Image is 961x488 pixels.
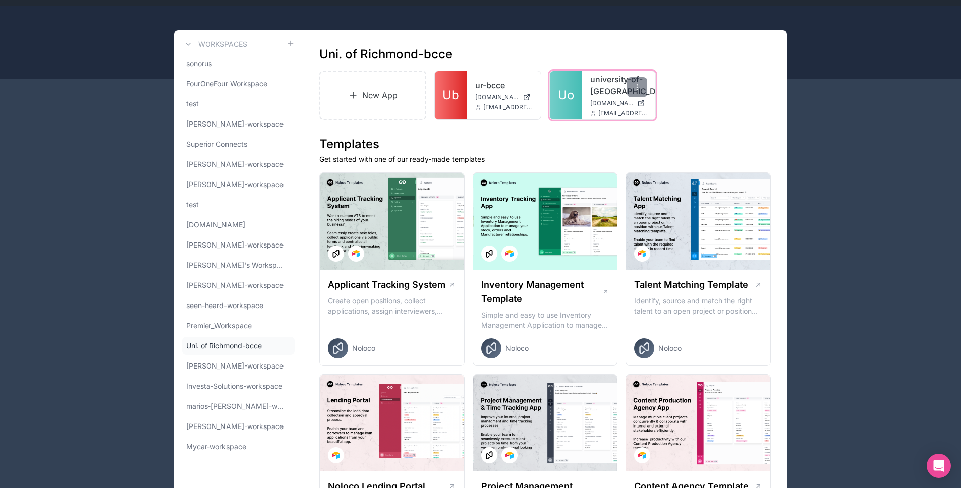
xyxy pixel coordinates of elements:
a: [PERSON_NAME]-workspace [182,276,295,294]
a: [PERSON_NAME]-workspace [182,115,295,133]
span: Premier_Workspace [186,321,252,331]
span: Uo [558,87,574,103]
span: Ub [442,87,459,103]
h1: Inventory Management Template [481,278,602,306]
a: [PERSON_NAME]'s Workspace [182,256,295,274]
p: Identify, source and match the right talent to an open project or position with our Talent Matchi... [634,296,762,316]
a: marios-[PERSON_NAME]-workspace [182,397,295,415]
span: test [186,99,199,109]
span: Noloco [505,343,529,353]
span: [PERSON_NAME]-workspace [186,179,284,190]
span: sonorus [186,58,212,69]
img: Airtable Logo [638,451,646,459]
a: seen-heard-workspace [182,296,295,315]
span: [PERSON_NAME]-workspace [186,240,284,250]
h1: Talent Matching Template [634,278,748,292]
img: Airtable Logo [638,250,646,258]
img: Airtable Logo [505,250,514,258]
span: [PERSON_NAME]-workspace [186,361,284,371]
h1: Templates [319,136,771,152]
a: Investa-Solutions-workspace [182,377,295,395]
span: [PERSON_NAME]-workspace [186,280,284,290]
a: [DOMAIN_NAME] [590,99,648,107]
a: Ub [435,71,467,119]
a: Uo [550,71,582,119]
span: [EMAIL_ADDRESS][DOMAIN_NAME] [598,109,648,117]
span: [EMAIL_ADDRESS][DOMAIN_NAME] [483,103,533,111]
span: Mycar-workspace [186,442,246,452]
a: [PERSON_NAME]-workspace [182,357,295,375]
a: New App [319,71,426,120]
span: Investa-Solutions-workspace [186,381,282,391]
a: [PERSON_NAME]-workspace [182,175,295,194]
a: FourOneFour Workspace [182,75,295,93]
span: test [186,200,199,210]
a: Mycar-workspace [182,438,295,456]
a: ur-bcce [475,79,533,91]
a: sonorus [182,54,295,73]
h3: Workspaces [198,39,247,49]
span: seen-heard-workspace [186,300,263,311]
div: Open Intercom Messenger [927,454,951,478]
img: Airtable Logo [332,451,340,459]
p: Create open positions, collect applications, assign interviewers, centralise candidate feedback a... [328,296,456,316]
a: test [182,95,295,113]
a: [PERSON_NAME]-workspace [182,155,295,173]
span: [PERSON_NAME]-workspace [186,119,284,129]
a: university-of-[GEOGRAPHIC_DATA] [590,73,648,97]
h1: Applicant Tracking System [328,278,445,292]
a: [DOMAIN_NAME] [182,216,295,234]
p: Get started with one of our ready-made templates [319,154,771,164]
span: FourOneFour Workspace [186,79,267,89]
img: Airtable Logo [352,250,360,258]
span: Noloco [658,343,682,353]
span: [DOMAIN_NAME] [590,99,634,107]
span: Superior Connects [186,139,247,149]
span: [PERSON_NAME]'s Workspace [186,260,287,270]
span: Uni. of Richmond-bcce [186,341,262,351]
span: marios-[PERSON_NAME]-workspace [186,401,287,411]
span: [PERSON_NAME]-workspace [186,421,284,432]
a: Premier_Workspace [182,317,295,335]
h1: Uni. of Richmond-bcce [319,46,453,63]
a: Superior Connects [182,135,295,153]
a: [PERSON_NAME]-workspace [182,236,295,254]
img: Airtable Logo [505,451,514,459]
a: [DOMAIN_NAME] [475,93,533,101]
span: [DOMAIN_NAME] [475,93,519,101]
a: [PERSON_NAME]-workspace [182,417,295,436]
a: Workspaces [182,38,247,50]
span: [PERSON_NAME]-workspace [186,159,284,169]
a: test [182,196,295,214]
a: Uni. of Richmond-bcce [182,337,295,355]
span: Noloco [352,343,375,353]
p: Simple and easy to use Inventory Management Application to manage your stock, orders and Manufact... [481,310,609,330]
span: [DOMAIN_NAME] [186,220,245,230]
